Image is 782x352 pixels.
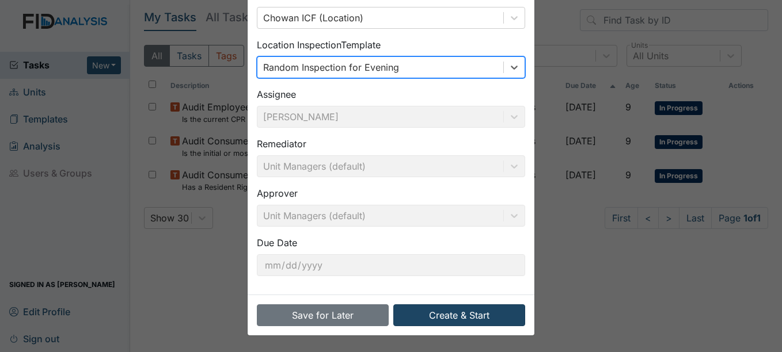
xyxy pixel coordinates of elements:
label: Remediator [257,137,306,151]
label: Assignee [257,87,296,101]
label: Due Date [257,236,297,250]
button: Create & Start [393,304,525,326]
div: Random Inspection for Evening [263,60,399,74]
div: Chowan ICF (Location) [263,11,363,25]
label: Location Inspection Template [257,38,381,52]
label: Approver [257,186,298,200]
button: Save for Later [257,304,389,326]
